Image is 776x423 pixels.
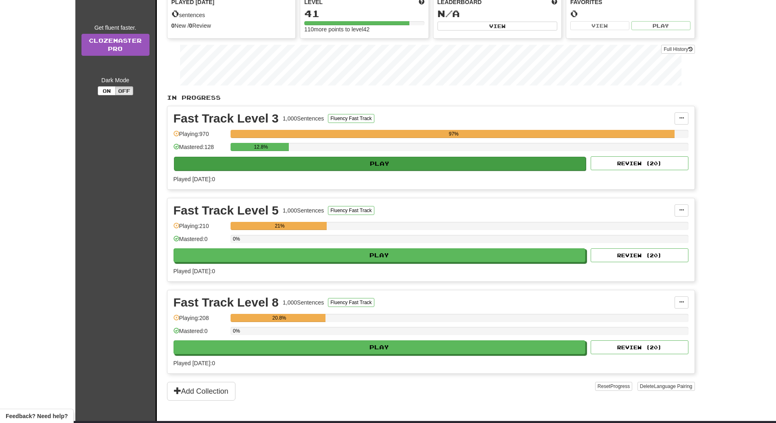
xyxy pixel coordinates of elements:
[233,314,326,322] div: 20.8%
[174,360,215,366] span: Played [DATE]: 0
[661,45,695,54] button: Full History
[570,21,629,30] button: View
[174,157,586,171] button: Play
[283,298,324,307] div: 1,000 Sentences
[174,296,279,309] div: Fast Track Level 8
[638,382,695,391] button: DeleteLanguage Pairing
[174,248,586,262] button: Play
[283,206,324,215] div: 1,000 Sentences
[174,314,226,327] div: Playing: 208
[98,86,116,95] button: On
[171,22,292,30] div: New / Review
[81,34,149,56] a: ClozemasterPro
[174,222,226,235] div: Playing: 210
[304,25,424,33] div: 110 more points to level 42
[171,9,292,19] div: sentences
[283,114,324,123] div: 1,000 Sentences
[591,248,688,262] button: Review (20)
[328,298,374,307] button: Fluency Fast Track
[591,156,688,170] button: Review (20)
[174,268,215,274] span: Played [DATE]: 0
[233,130,675,138] div: 97%
[81,76,149,84] div: Dark Mode
[595,382,632,391] button: ResetProgress
[437,22,558,31] button: View
[631,21,690,30] button: Play
[233,222,327,230] div: 21%
[174,176,215,182] span: Played [DATE]: 0
[174,327,226,340] div: Mastered: 0
[610,384,630,389] span: Progress
[167,382,235,401] button: Add Collection
[174,143,226,156] div: Mastered: 128
[437,8,460,19] span: N/A
[174,340,586,354] button: Play
[233,143,289,151] div: 12.8%
[171,22,175,29] strong: 0
[171,8,179,19] span: 0
[189,22,192,29] strong: 0
[174,112,279,125] div: Fast Track Level 3
[174,130,226,143] div: Playing: 970
[304,9,424,19] div: 41
[654,384,692,389] span: Language Pairing
[174,204,279,217] div: Fast Track Level 5
[115,86,133,95] button: Off
[174,235,226,248] div: Mastered: 0
[570,9,690,19] div: 0
[328,114,374,123] button: Fluency Fast Track
[328,206,374,215] button: Fluency Fast Track
[591,340,688,354] button: Review (20)
[81,24,149,32] div: Get fluent faster.
[167,94,695,102] p: In Progress
[6,412,68,420] span: Open feedback widget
